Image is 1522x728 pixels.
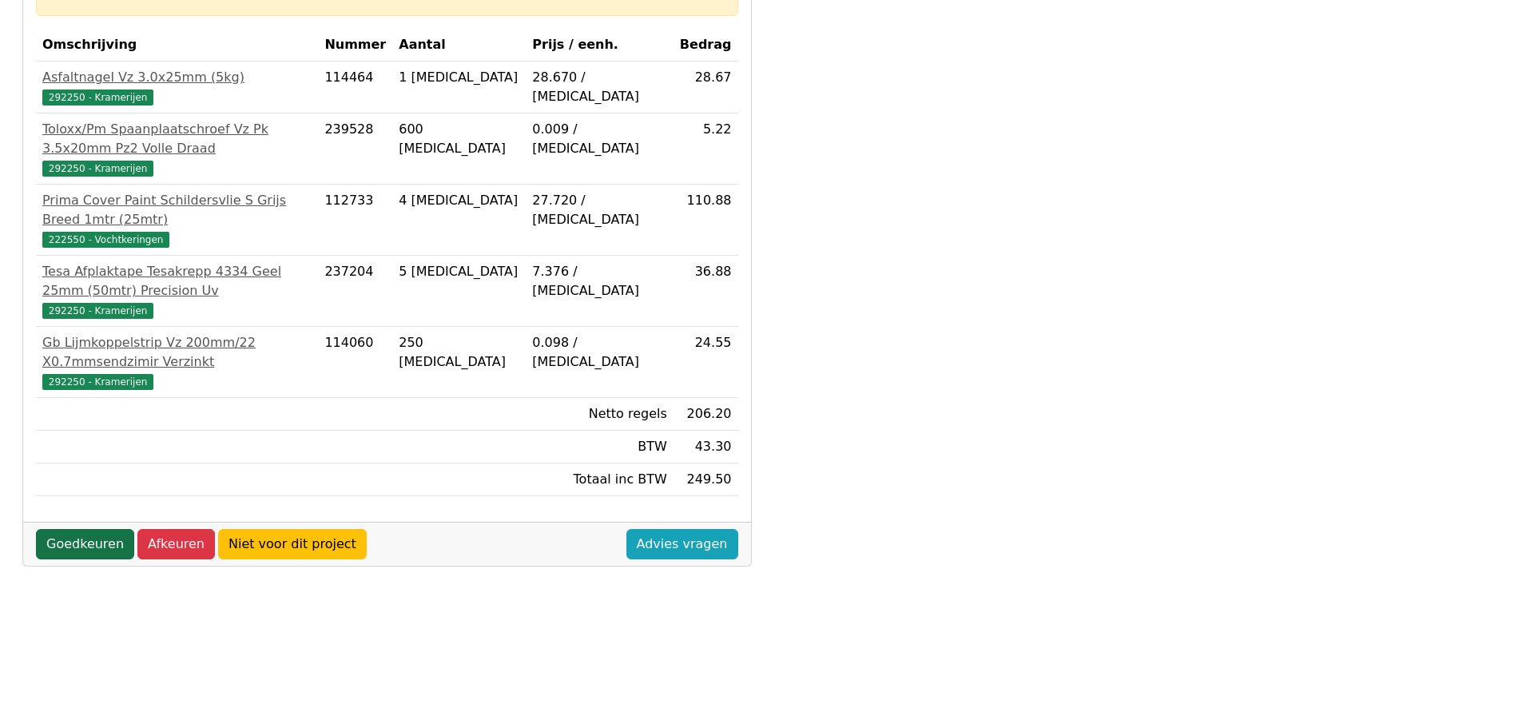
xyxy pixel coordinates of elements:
[392,29,526,62] th: Aantal
[399,333,519,372] div: 250 [MEDICAL_DATA]
[218,529,367,559] a: Niet voor dit project
[318,185,392,256] td: 112733
[318,62,392,113] td: 114464
[42,191,312,229] div: Prima Cover Paint Schildersvlie S Grijs Breed 1mtr (25mtr)
[674,327,738,398] td: 24.55
[42,68,312,87] div: Asfaltnagel Vz 3.0x25mm (5kg)
[674,463,738,496] td: 249.50
[532,333,667,372] div: 0.098 / [MEDICAL_DATA]
[399,262,519,281] div: 5 [MEDICAL_DATA]
[42,161,153,177] span: 292250 - Kramerijen
[674,185,738,256] td: 110.88
[318,327,392,398] td: 114060
[399,120,519,158] div: 600 [MEDICAL_DATA]
[674,431,738,463] td: 43.30
[318,256,392,327] td: 237204
[36,529,134,559] a: Goedkeuren
[42,90,153,105] span: 292250 - Kramerijen
[42,120,312,177] a: Toloxx/Pm Spaanplaatschroef Vz Pk 3.5x20mm Pz2 Volle Draad292250 - Kramerijen
[36,29,318,62] th: Omschrijving
[137,529,215,559] a: Afkeuren
[399,68,519,87] div: 1 [MEDICAL_DATA]
[674,113,738,185] td: 5.22
[42,191,312,249] a: Prima Cover Paint Schildersvlie S Grijs Breed 1mtr (25mtr)222550 - Vochtkeringen
[318,29,392,62] th: Nummer
[42,232,169,248] span: 222550 - Vochtkeringen
[318,113,392,185] td: 239528
[42,333,312,372] div: Gb Lijmkoppelstrip Vz 200mm/22 X0.7mmsendzimir Verzinkt
[42,303,153,319] span: 292250 - Kramerijen
[674,29,738,62] th: Bedrag
[532,68,667,106] div: 28.670 / [MEDICAL_DATA]
[626,529,738,559] a: Advies vragen
[532,120,667,158] div: 0.009 / [MEDICAL_DATA]
[674,62,738,113] td: 28.67
[42,262,312,320] a: Tesa Afplaktape Tesakrepp 4334 Geel 25mm (50mtr) Precision Uv292250 - Kramerijen
[399,191,519,210] div: 4 [MEDICAL_DATA]
[42,262,312,300] div: Tesa Afplaktape Tesakrepp 4334 Geel 25mm (50mtr) Precision Uv
[532,191,667,229] div: 27.720 / [MEDICAL_DATA]
[526,29,674,62] th: Prijs / eenh.
[674,256,738,327] td: 36.88
[42,68,312,106] a: Asfaltnagel Vz 3.0x25mm (5kg)292250 - Kramerijen
[42,374,153,390] span: 292250 - Kramerijen
[42,333,312,391] a: Gb Lijmkoppelstrip Vz 200mm/22 X0.7mmsendzimir Verzinkt292250 - Kramerijen
[674,398,738,431] td: 206.20
[526,463,674,496] td: Totaal inc BTW
[526,398,674,431] td: Netto regels
[42,120,312,158] div: Toloxx/Pm Spaanplaatschroef Vz Pk 3.5x20mm Pz2 Volle Draad
[532,262,667,300] div: 7.376 / [MEDICAL_DATA]
[526,431,674,463] td: BTW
